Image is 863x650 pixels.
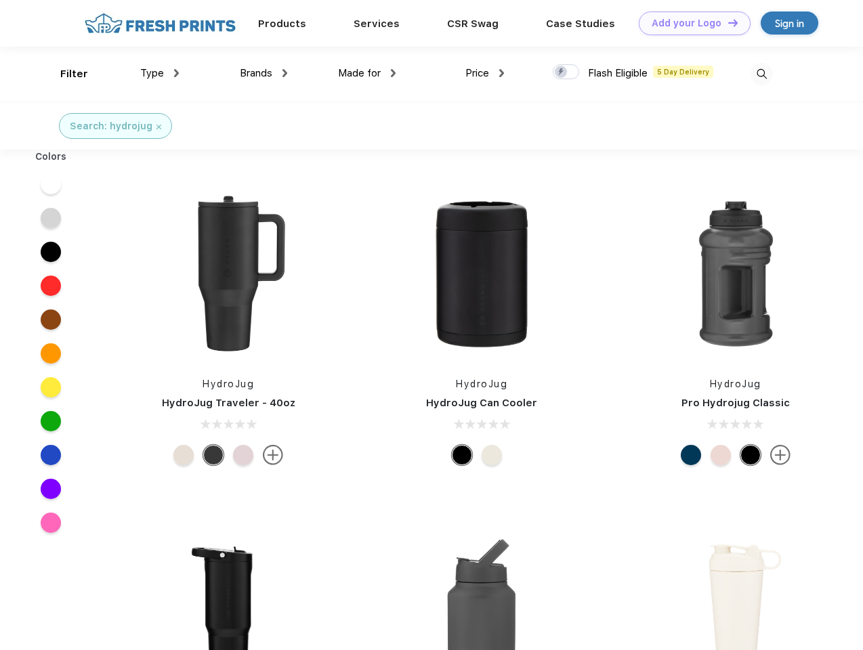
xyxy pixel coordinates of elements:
[233,445,253,465] div: Pink Sand
[482,445,502,465] div: Cream
[25,150,77,164] div: Colors
[456,378,507,389] a: HydroJug
[203,445,224,465] div: Black
[770,445,791,465] img: more.svg
[391,69,396,77] img: dropdown.png
[710,378,761,389] a: HydroJug
[652,18,721,29] div: Add your Logo
[646,183,826,364] img: func=resize&h=266
[465,67,489,79] span: Price
[81,12,240,35] img: fo%20logo%202.webp
[740,445,761,465] div: Black
[499,69,504,77] img: dropdown.png
[60,66,88,82] div: Filter
[70,119,152,133] div: Search: hydrojug
[653,66,713,78] span: 5 Day Delivery
[775,16,804,31] div: Sign in
[258,18,306,30] a: Products
[203,378,254,389] a: HydroJug
[681,397,790,409] a: Pro Hydrojug Classic
[728,19,738,26] img: DT
[162,397,295,409] a: HydroJug Traveler - 40oz
[452,445,472,465] div: Black
[174,69,179,77] img: dropdown.png
[588,67,648,79] span: Flash Eligible
[426,397,537,409] a: HydroJug Can Cooler
[338,67,381,79] span: Made for
[282,69,287,77] img: dropdown.png
[711,445,731,465] div: Pink Sand
[173,445,194,465] div: Cream
[681,445,701,465] div: Navy
[140,67,164,79] span: Type
[761,12,818,35] a: Sign in
[751,63,773,85] img: desktop_search.svg
[392,183,572,364] img: func=resize&h=266
[156,125,161,129] img: filter_cancel.svg
[240,67,272,79] span: Brands
[138,183,318,364] img: func=resize&h=266
[263,445,283,465] img: more.svg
